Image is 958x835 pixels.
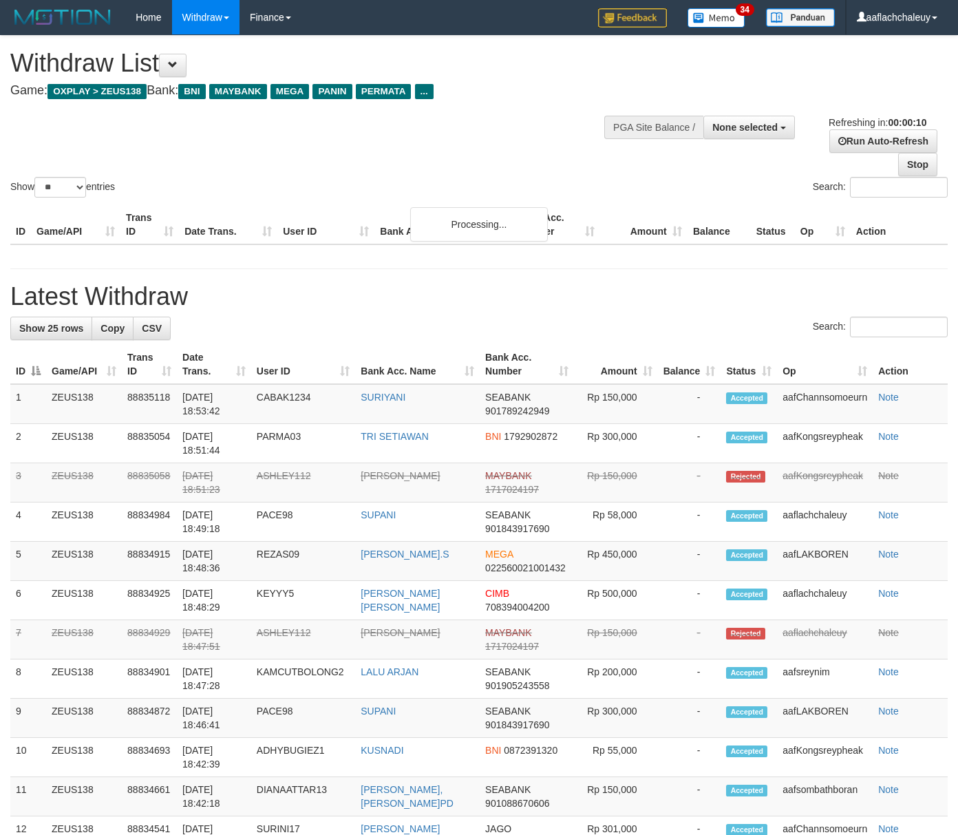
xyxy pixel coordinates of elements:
td: DIANAATTAR13 [251,777,355,816]
td: [DATE] 18:53:42 [177,384,251,424]
span: BNI [485,431,501,442]
th: Balance [688,205,751,244]
span: Accepted [726,785,767,796]
td: Rp 300,000 [574,699,658,738]
td: 88834872 [122,699,177,738]
span: Copy [100,323,125,334]
span: OXPLAY > ZEUS138 [47,84,147,99]
span: Rejected [726,471,765,483]
span: Copy 901789242949 to clipboard [485,405,549,416]
td: Rp 150,000 [574,777,658,816]
span: PANIN [312,84,352,99]
a: Note [878,627,899,638]
a: Note [878,706,899,717]
th: Bank Acc. Number [512,205,599,244]
td: - [658,424,721,463]
img: Feedback.jpg [598,8,667,28]
td: 4 [10,503,46,542]
span: Copy 901843917690 to clipboard [485,523,549,534]
span: JAGO [485,823,511,834]
th: Date Trans. [179,205,277,244]
th: Trans ID [120,205,179,244]
td: 88834925 [122,581,177,620]
h1: Withdraw List [10,50,625,77]
td: aafLAKBOREN [777,699,873,738]
td: [DATE] 18:49:18 [177,503,251,542]
td: - [658,620,721,659]
th: ID [10,205,31,244]
td: ZEUS138 [46,699,122,738]
td: [DATE] 18:42:18 [177,777,251,816]
td: 88835058 [122,463,177,503]
h1: Latest Withdraw [10,283,948,310]
span: Copy 708394004200 to clipboard [485,602,549,613]
a: Copy [92,317,134,340]
a: [PERSON_NAME], [PERSON_NAME]PD [361,784,454,809]
td: 3 [10,463,46,503]
td: 88834984 [122,503,177,542]
th: Bank Acc. Number: activate to sort column ascending [480,345,574,384]
td: aaflachchaleuy [777,581,873,620]
th: Date Trans.: activate to sort column ascending [177,345,251,384]
span: Copy 022560021001432 to clipboard [485,562,566,573]
td: PACE98 [251,503,355,542]
span: BNI [485,745,501,756]
th: Amount [600,205,688,244]
td: 10 [10,738,46,777]
span: Accepted [726,706,767,718]
td: 6 [10,581,46,620]
td: KEYYY5 [251,581,355,620]
span: Copy 901088670606 to clipboard [485,798,549,809]
a: Note [878,509,899,520]
span: Copy 1717024197 to clipboard [485,641,539,652]
th: Status: activate to sort column ascending [721,345,777,384]
h4: Game: Bank: [10,84,625,98]
th: Op: activate to sort column ascending [777,345,873,384]
span: Show 25 rows [19,323,83,334]
a: [PERSON_NAME] [361,470,440,481]
td: REZAS09 [251,542,355,581]
a: [PERSON_NAME] [361,627,440,638]
strong: 00:00:10 [888,117,926,128]
a: Stop [898,153,937,176]
a: CSV [133,317,171,340]
a: Note [878,431,899,442]
span: SEABANK [485,666,531,677]
td: KAMCUTBOLONG2 [251,659,355,699]
select: Showentries [34,177,86,198]
td: aafKongsreypheak [777,463,873,503]
td: 7 [10,620,46,659]
a: Note [878,745,899,756]
div: Processing... [410,207,548,242]
span: None selected [712,122,778,133]
td: 5 [10,542,46,581]
span: Copy 901843917690 to clipboard [485,719,549,730]
span: Accepted [726,746,767,757]
a: TRI SETIAWAN [361,431,429,442]
td: aafKongsreypheak [777,738,873,777]
a: Note [878,784,899,795]
th: Status [751,205,795,244]
img: Button%20Memo.svg [688,8,745,28]
td: aaflachchaleuy [777,503,873,542]
th: Op [795,205,851,244]
th: ID: activate to sort column descending [10,345,46,384]
td: [DATE] 18:47:28 [177,659,251,699]
span: MAYBANK [485,627,531,638]
button: None selected [703,116,795,139]
span: Accepted [726,549,767,561]
a: Note [878,588,899,599]
span: MAYBANK [485,470,531,481]
td: PACE98 [251,699,355,738]
span: MEGA [270,84,310,99]
a: [PERSON_NAME] [PERSON_NAME] [361,588,440,613]
img: MOTION_logo.png [10,7,115,28]
td: aafsombathboran [777,777,873,816]
td: aafKongsreypheak [777,424,873,463]
td: Rp 150,000 [574,384,658,424]
span: Accepted [726,392,767,404]
td: 88834915 [122,542,177,581]
td: ASHLEY112 [251,463,355,503]
td: ZEUS138 [46,463,122,503]
label: Show entries [10,177,115,198]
